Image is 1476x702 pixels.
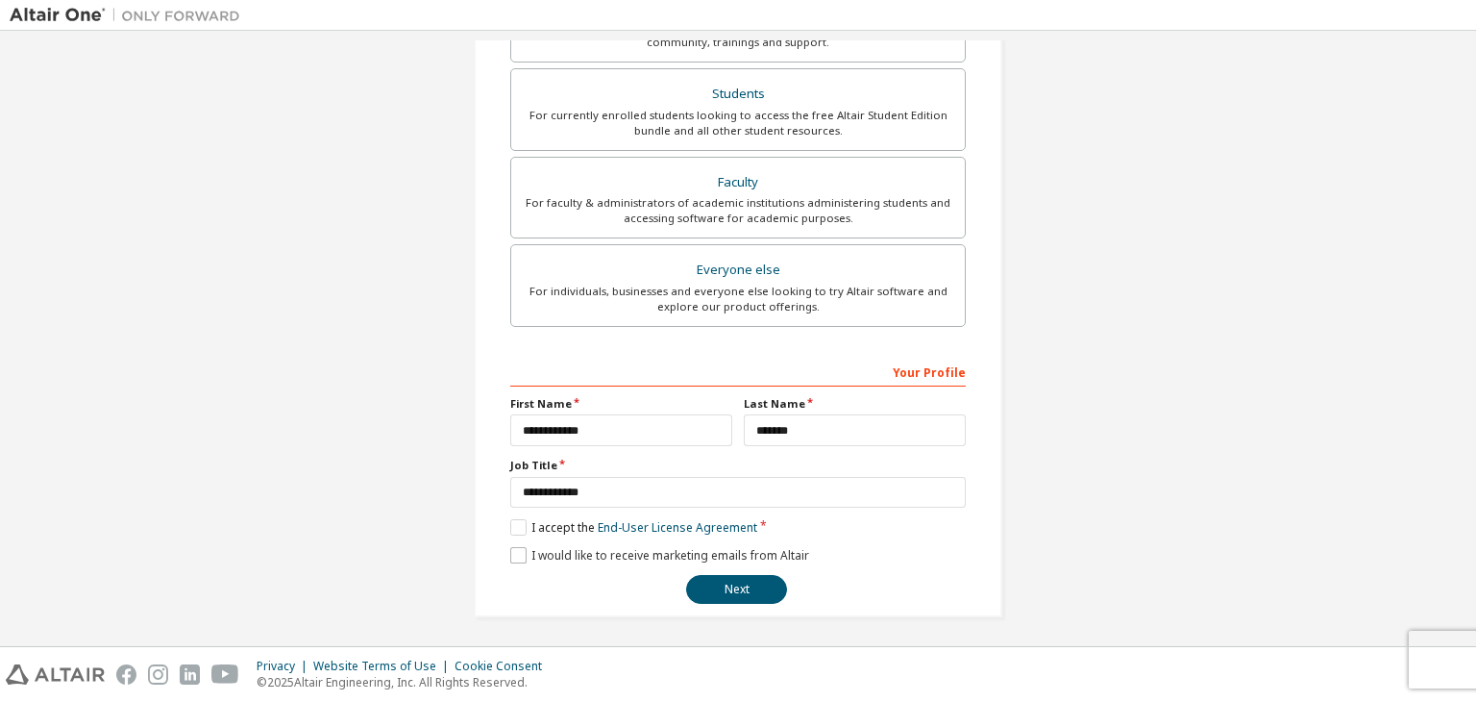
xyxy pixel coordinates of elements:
[523,169,953,196] div: Faculty
[116,664,136,685] img: facebook.svg
[180,664,200,685] img: linkedin.svg
[510,458,966,473] label: Job Title
[523,108,953,138] div: For currently enrolled students looking to access the free Altair Student Edition bundle and all ...
[744,396,966,412] label: Last Name
[510,547,809,564] label: I would like to receive marketing emails from Altair
[523,257,953,284] div: Everyone else
[523,284,953,314] div: For individuals, businesses and everyone else looking to try Altair software and explore our prod...
[523,81,953,108] div: Students
[313,659,455,674] div: Website Terms of Use
[510,519,757,536] label: I accept the
[455,659,553,674] div: Cookie Consent
[510,396,732,412] label: First Name
[598,519,757,536] a: End-User License Agreement
[257,674,553,690] p: © 2025 Altair Engineering, Inc. All Rights Reserved.
[148,664,168,685] img: instagram.svg
[6,664,105,685] img: altair_logo.svg
[257,659,313,674] div: Privacy
[510,356,966,387] div: Your Profile
[686,575,787,604] button: Next
[523,195,953,226] div: For faculty & administrators of academic institutions administering students and accessing softwa...
[211,664,239,685] img: youtube.svg
[10,6,250,25] img: Altair One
